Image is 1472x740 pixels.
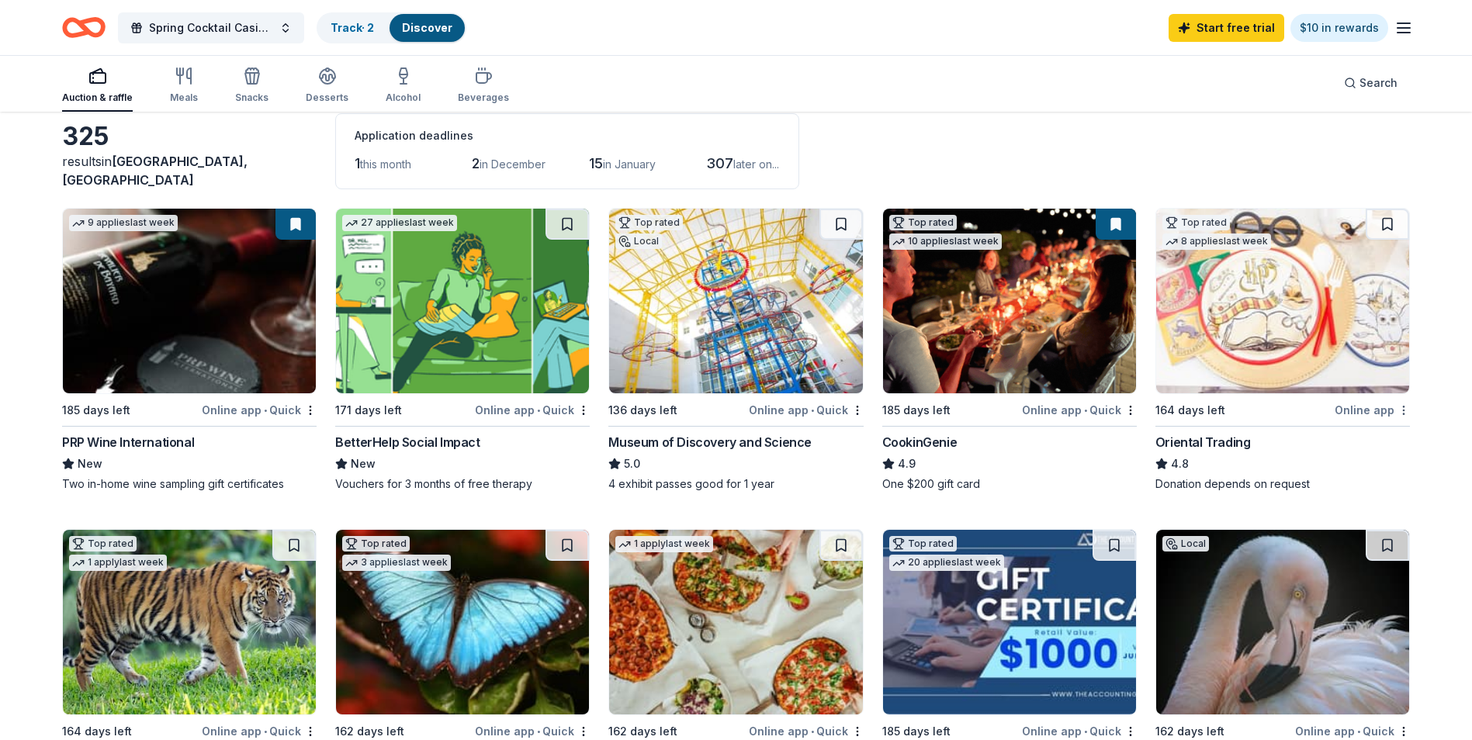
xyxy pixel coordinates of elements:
div: One $200 gift card [882,476,1137,492]
a: Image for PRP Wine International9 applieslast week185 days leftOnline app•QuickPRP Wine Internati... [62,208,317,492]
div: 4 exhibit passes good for 1 year [608,476,863,492]
div: PRP Wine International [62,433,194,451]
button: Meals [170,61,198,112]
span: [GEOGRAPHIC_DATA], [GEOGRAPHIC_DATA] [62,154,248,188]
span: 4.9 [898,455,916,473]
button: Auction & raffle [62,61,133,112]
a: Image for Museum of Discovery and ScienceTop ratedLocal136 days leftOnline app•QuickMuseum of Dis... [608,208,863,492]
img: Image for Flamingo Gardens [1156,530,1409,714]
div: Top rated [889,536,957,552]
span: New [78,455,102,473]
span: • [264,725,267,738]
div: Top rated [342,536,410,552]
span: • [811,404,814,417]
div: Oriental Trading [1155,433,1251,451]
div: Alcohol [386,92,421,104]
span: in January [603,157,656,171]
span: New [351,455,376,473]
div: Online app Quick [202,400,317,420]
div: Desserts [306,92,348,104]
div: 20 applies last week [889,555,1004,571]
div: Auction & raffle [62,92,133,104]
button: Spring Cocktail Casino Event [118,12,304,43]
div: Museum of Discovery and Science [608,433,812,451]
a: Track· 2 [331,21,374,34]
img: Image for Frank Pepe Pizzeria Napoletana [609,530,862,714]
img: Image for Zoo Miami [63,530,316,714]
div: 136 days left [608,401,677,420]
a: Image for Oriental TradingTop rated8 applieslast week164 days leftOnline appOriental Trading4.8Do... [1155,208,1410,492]
div: Online app [1335,400,1410,420]
span: later on... [733,157,779,171]
span: • [811,725,814,738]
span: 1 [355,155,360,171]
div: 3 applies last week [342,555,451,571]
div: Top rated [69,536,137,552]
span: • [537,404,540,417]
span: this month [360,157,411,171]
div: CookinGenie [882,433,958,451]
div: Donation depends on request [1155,476,1410,492]
span: • [537,725,540,738]
img: Image for Butterfly World [336,530,589,714]
a: $10 in rewards [1290,14,1388,42]
div: results [62,152,317,189]
div: 9 applies last week [69,215,178,231]
button: Beverages [458,61,509,112]
div: Top rated [1162,215,1230,230]
span: • [264,404,267,417]
img: Image for Oriental Trading [1156,209,1409,393]
div: Online app Quick [749,400,864,420]
a: Start free trial [1169,14,1284,42]
button: Snacks [235,61,268,112]
button: Search [1332,67,1410,99]
span: 4.8 [1171,455,1189,473]
div: Two in-home wine sampling gift certificates [62,476,317,492]
button: Alcohol [386,61,421,112]
span: 307 [706,155,733,171]
span: 15 [589,155,603,171]
span: 5.0 [624,455,640,473]
div: Meals [170,92,198,104]
button: Track· 2Discover [317,12,466,43]
div: 8 applies last week [1162,233,1271,250]
div: 185 days left [62,401,130,420]
a: Home [62,9,106,46]
div: Vouchers for 3 months of free therapy [335,476,590,492]
a: Image for BetterHelp Social Impact27 applieslast week171 days leftOnline app•QuickBetterHelp Soci... [335,208,590,492]
img: Image for BetterHelp Social Impact [336,209,589,393]
div: 1 apply last week [69,555,167,571]
img: Image for The Accounting Doctor [883,530,1136,714]
img: Image for CookinGenie [883,209,1136,393]
button: Desserts [306,61,348,112]
span: 2 [472,155,480,171]
div: Top rated [615,215,683,230]
span: in [62,154,248,188]
div: Online app Quick [475,400,590,420]
span: in December [480,157,546,171]
div: Top rated [889,215,957,230]
div: 325 [62,121,317,152]
div: 185 days left [882,401,951,420]
div: Local [615,233,662,249]
div: 164 days left [1155,401,1225,420]
span: Search [1359,74,1398,92]
img: Image for Museum of Discovery and Science [609,209,862,393]
img: Image for PRP Wine International [63,209,316,393]
div: 27 applies last week [342,215,457,231]
div: Application deadlines [355,126,780,145]
div: BetterHelp Social Impact [335,433,480,451]
div: 1 apply last week [615,536,713,552]
a: Discover [402,21,452,34]
span: • [1084,404,1087,417]
div: Local [1162,536,1209,552]
div: Beverages [458,92,509,104]
span: • [1357,725,1360,738]
div: 10 applies last week [889,233,1002,250]
a: Image for CookinGenieTop rated10 applieslast week185 days leftOnline app•QuickCookinGenie4.9One $... [882,208,1137,492]
div: 171 days left [335,401,402,420]
span: Spring Cocktail Casino Event [149,19,273,37]
div: Online app Quick [1022,400,1137,420]
div: Snacks [235,92,268,104]
span: • [1084,725,1087,738]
